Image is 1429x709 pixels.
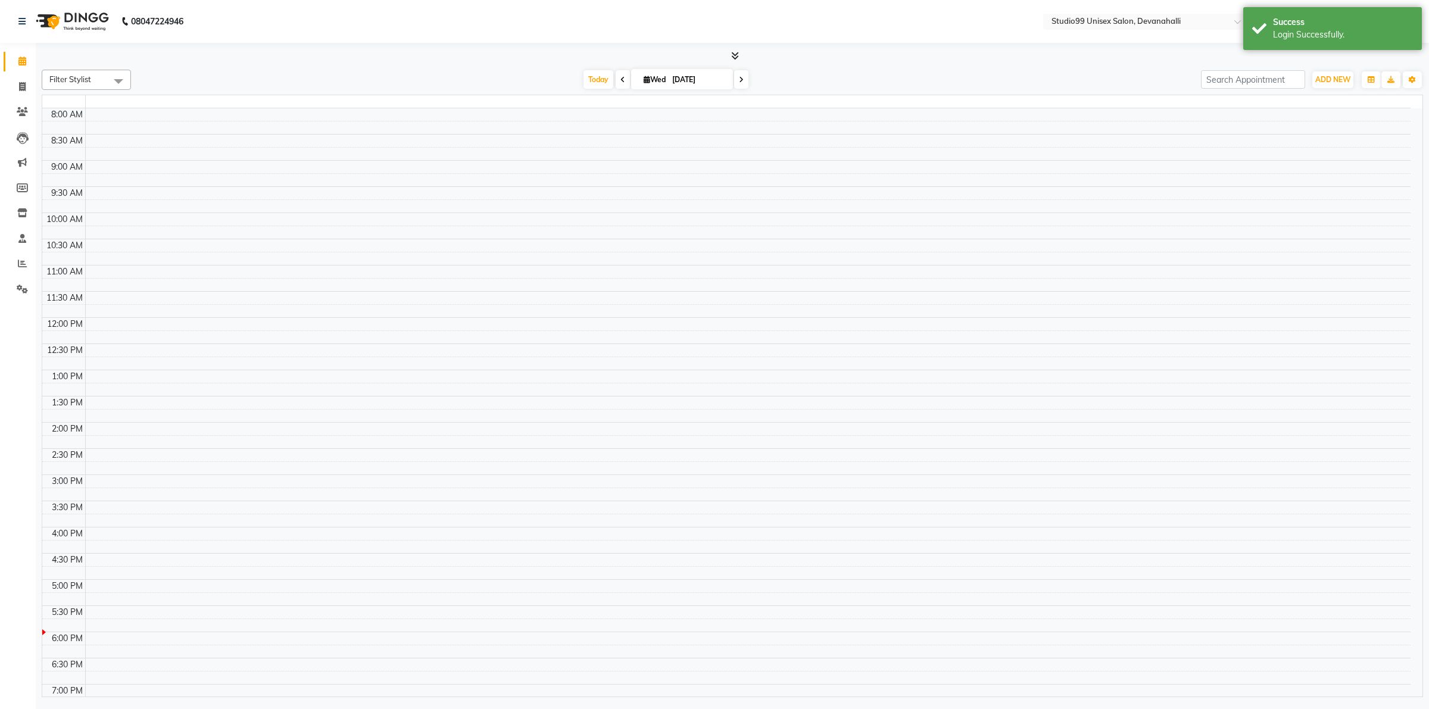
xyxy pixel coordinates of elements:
div: 8:00 AM [49,108,85,121]
span: Filter Stylist [49,74,91,84]
div: 11:30 AM [44,292,85,304]
div: 12:30 PM [45,344,85,357]
div: 8:30 AM [49,135,85,147]
div: 2:00 PM [49,423,85,435]
img: logo [30,5,112,38]
input: Search Appointment [1201,70,1305,89]
div: 5:30 PM [49,606,85,619]
b: 08047224946 [131,5,183,38]
div: 4:00 PM [49,527,85,540]
span: Today [584,70,613,89]
div: 3:00 PM [49,475,85,488]
div: 11:00 AM [44,266,85,278]
div: 7:00 PM [49,685,85,697]
input: 2025-09-03 [669,71,728,89]
div: 6:30 PM [49,658,85,671]
span: ADD NEW [1315,75,1350,84]
div: 3:30 PM [49,501,85,514]
div: 1:30 PM [49,396,85,409]
div: 9:30 AM [49,187,85,199]
div: 10:00 AM [44,213,85,226]
div: Login Successfully. [1273,29,1413,41]
div: Success [1273,16,1413,29]
div: 9:00 AM [49,161,85,173]
div: 2:30 PM [49,449,85,461]
button: ADD NEW [1312,71,1353,88]
div: 4:30 PM [49,554,85,566]
div: 1:00 PM [49,370,85,383]
div: 12:00 PM [45,318,85,330]
span: Wed [641,75,669,84]
div: 6:00 PM [49,632,85,645]
div: 10:30 AM [44,239,85,252]
div: 5:00 PM [49,580,85,592]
